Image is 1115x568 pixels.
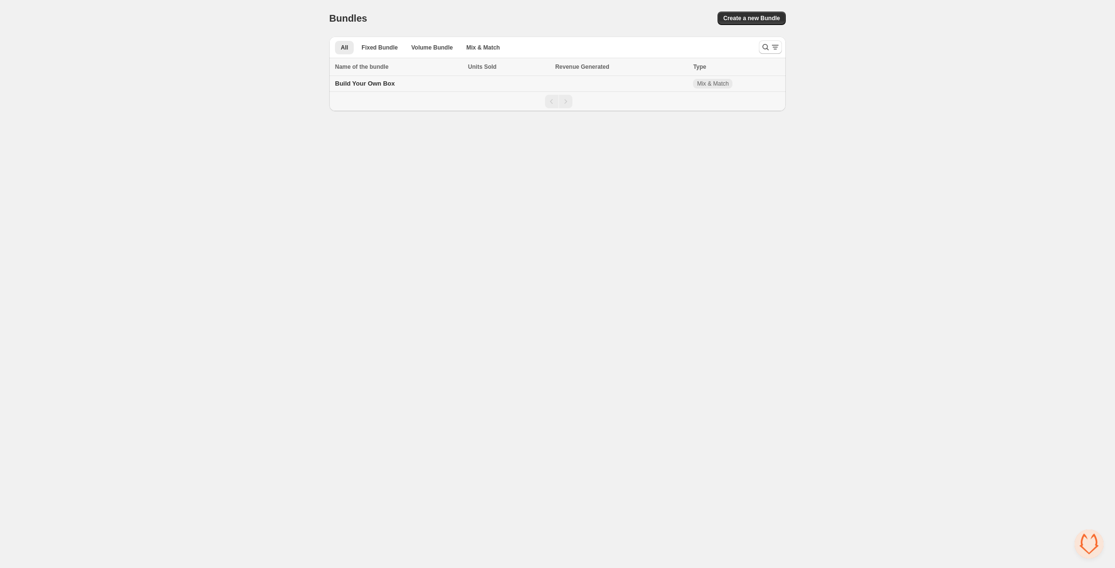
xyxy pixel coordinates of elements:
a: Open chat [1075,530,1103,558]
span: Mix & Match [466,44,500,51]
nav: Pagination [329,91,786,111]
span: Revenue Generated [555,62,609,72]
div: Name of the bundle [335,62,462,72]
span: Volume Bundle [411,44,453,51]
span: Mix & Match [697,80,729,88]
h1: Bundles [329,13,367,24]
span: All [341,44,348,51]
div: Type [693,62,780,72]
button: Search and filter results [759,40,782,54]
span: Build Your Own Box [335,80,395,87]
button: Units Sold [468,62,506,72]
button: Revenue Generated [555,62,619,72]
span: Create a new Bundle [723,14,780,22]
span: Units Sold [468,62,496,72]
button: Create a new Bundle [718,12,786,25]
span: Fixed Bundle [361,44,397,51]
